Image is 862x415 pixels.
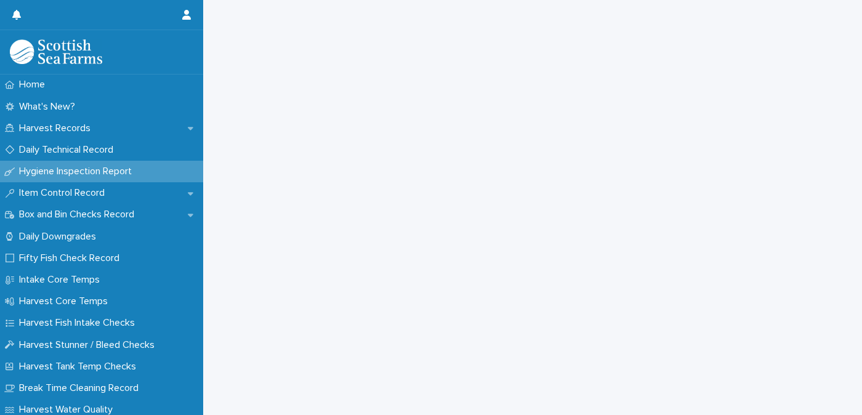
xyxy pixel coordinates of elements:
[14,296,118,307] p: Harvest Core Temps
[14,187,115,199] p: Item Control Record
[14,79,55,91] p: Home
[14,382,148,394] p: Break Time Cleaning Record
[14,339,164,351] p: Harvest Stunner / Bleed Checks
[14,274,110,286] p: Intake Core Temps
[10,39,102,64] img: mMrefqRFQpe26GRNOUkG
[14,317,145,329] p: Harvest Fish Intake Checks
[14,252,129,264] p: Fifty Fish Check Record
[14,101,85,113] p: What's New?
[14,123,100,134] p: Harvest Records
[14,144,123,156] p: Daily Technical Record
[14,231,106,243] p: Daily Downgrades
[14,361,146,373] p: Harvest Tank Temp Checks
[14,209,144,220] p: Box and Bin Checks Record
[14,166,142,177] p: Hygiene Inspection Report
